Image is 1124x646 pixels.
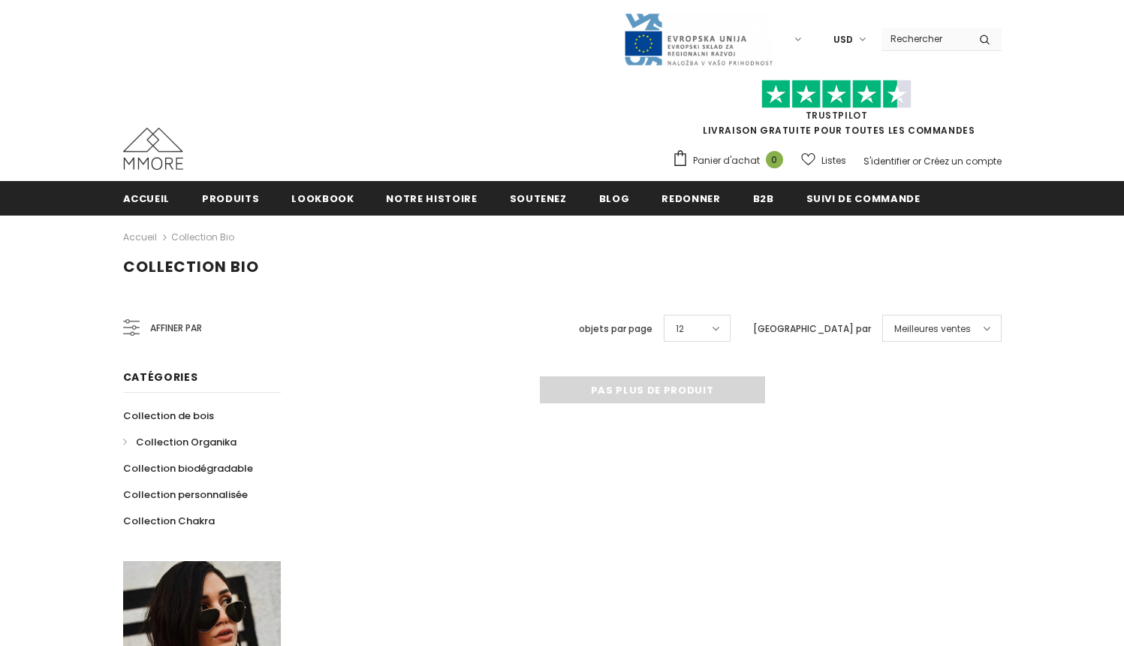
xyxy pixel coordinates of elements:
[123,481,248,508] a: Collection personnalisée
[672,149,791,172] a: Panier d'achat 0
[676,321,684,337] span: 12
[801,147,846,174] a: Listes
[123,455,253,481] a: Collection biodégradable
[123,181,170,215] a: Accueil
[123,370,198,385] span: Catégories
[821,153,846,168] span: Listes
[599,192,630,206] span: Blog
[623,32,773,45] a: Javni Razpis
[123,128,183,170] img: Cas MMORE
[123,514,215,528] span: Collection Chakra
[806,109,868,122] a: TrustPilot
[510,181,567,215] a: soutenez
[599,181,630,215] a: Blog
[171,231,234,243] a: Collection Bio
[806,181,921,215] a: Suivi de commande
[386,192,477,206] span: Notre histoire
[863,155,910,168] a: S'identifier
[766,151,783,168] span: 0
[806,192,921,206] span: Suivi de commande
[510,192,567,206] span: soutenez
[386,181,477,215] a: Notre histoire
[123,488,248,502] span: Collection personnalisée
[912,155,921,168] span: or
[672,86,1002,137] span: LIVRAISON GRATUITE POUR TOUTES LES COMMANDES
[881,28,968,50] input: Search Site
[150,320,202,337] span: Affiner par
[202,181,259,215] a: Produits
[202,192,259,206] span: Produits
[123,256,259,277] span: Collection Bio
[291,181,354,215] a: Lookbook
[661,192,720,206] span: Redonner
[761,80,912,109] img: Faites confiance aux étoiles pilotes
[753,181,774,215] a: B2B
[123,429,237,455] a: Collection Organika
[753,192,774,206] span: B2B
[123,192,170,206] span: Accueil
[579,321,652,337] label: objets par page
[693,153,760,168] span: Panier d'achat
[661,181,720,215] a: Redonner
[753,321,871,337] label: [GEOGRAPHIC_DATA] par
[123,228,157,246] a: Accueil
[924,155,1002,168] a: Créez un compte
[833,32,853,47] span: USD
[136,435,237,449] span: Collection Organika
[123,461,253,475] span: Collection biodégradable
[123,508,215,534] a: Collection Chakra
[123,403,214,429] a: Collection de bois
[291,192,354,206] span: Lookbook
[894,321,971,337] span: Meilleures ventes
[123,409,214,423] span: Collection de bois
[623,12,773,67] img: Javni Razpis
